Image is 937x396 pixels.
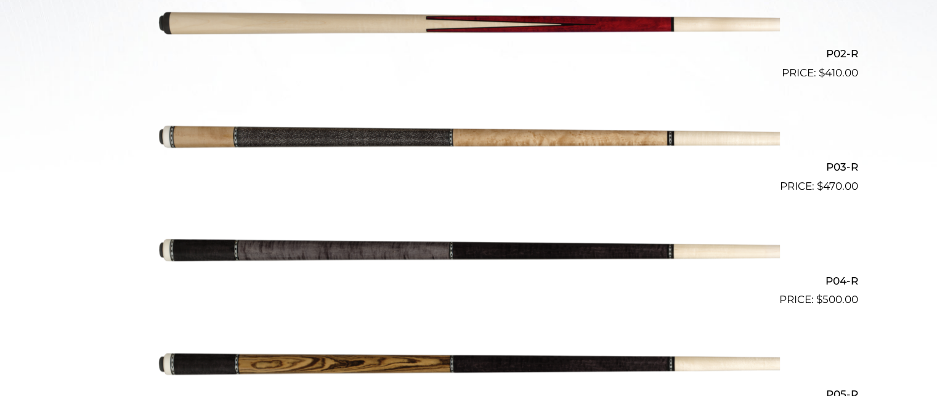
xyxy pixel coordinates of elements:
[79,200,858,308] a: P04-R $500.00
[816,293,822,305] span: $
[79,86,858,195] a: P03-R $470.00
[817,180,823,192] span: $
[79,156,858,179] h2: P03-R
[79,42,858,65] h2: P02-R
[158,200,780,303] img: P04-R
[817,180,858,192] bdi: 470.00
[816,293,858,305] bdi: 500.00
[79,269,858,292] h2: P04-R
[819,67,858,79] bdi: 410.00
[819,67,825,79] span: $
[158,86,780,190] img: P03-R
